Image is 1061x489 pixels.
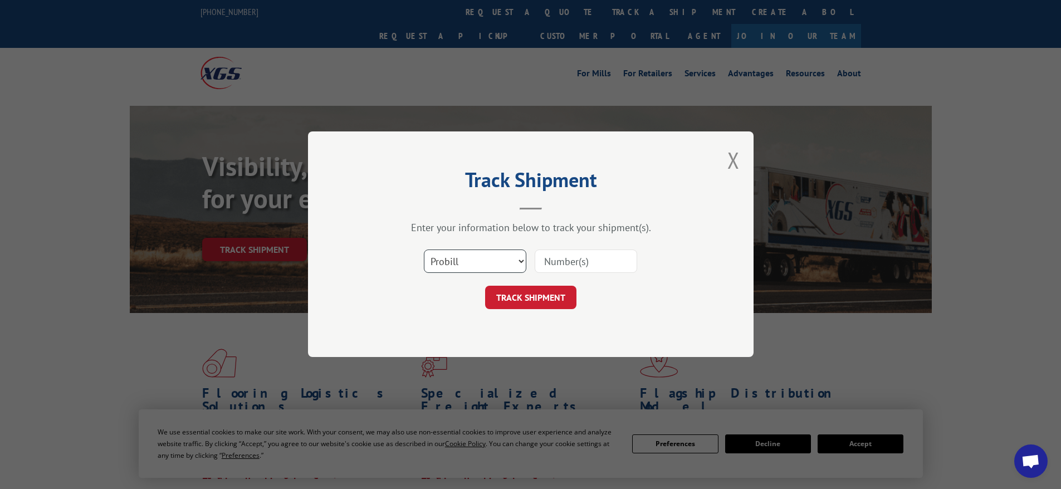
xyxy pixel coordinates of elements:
button: TRACK SHIPMENT [485,286,576,310]
h2: Track Shipment [364,172,698,193]
a: Open chat [1014,444,1048,478]
input: Number(s) [535,250,637,273]
div: Enter your information below to track your shipment(s). [364,222,698,234]
button: Close modal [727,145,740,175]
